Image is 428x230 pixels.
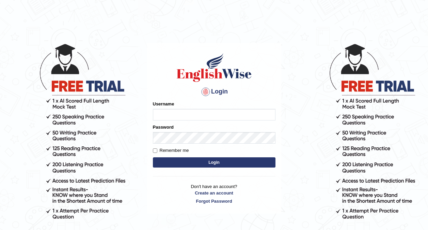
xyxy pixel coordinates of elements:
p: Don't have an account? [153,183,275,204]
label: Remember me [153,147,189,154]
label: Password [153,124,174,130]
input: Remember me [153,148,157,153]
img: Logo of English Wise sign in for intelligent practice with AI [175,52,253,83]
label: Username [153,101,174,107]
a: Create an account [153,190,275,196]
a: Forgot Password [153,198,275,204]
h4: Login [153,86,275,97]
button: Login [153,157,275,168]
